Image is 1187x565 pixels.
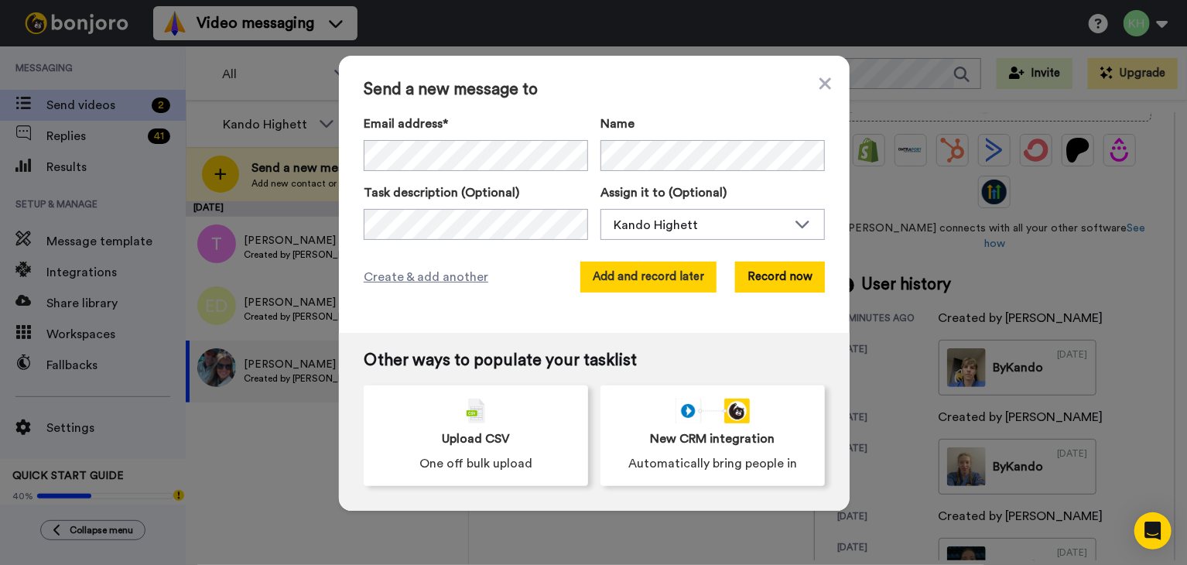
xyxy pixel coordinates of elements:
span: New CRM integration [651,430,775,448]
img: csv-grey.png [467,399,485,423]
label: Assign it to (Optional) [600,183,825,202]
div: animation [676,399,750,423]
span: Create & add another [364,268,488,286]
div: Open Intercom Messenger [1134,512,1172,550]
button: Add and record later [580,262,717,293]
span: Send a new message to [364,80,825,99]
label: Task description (Optional) [364,183,588,202]
span: Upload CSV [442,430,510,448]
span: One off bulk upload [419,454,532,473]
div: Kando Highett [614,216,787,235]
button: Record now [735,262,825,293]
span: Other ways to populate your tasklist [364,351,825,370]
span: Name [600,115,635,133]
span: Automatically bring people in [628,454,797,473]
label: Email address* [364,115,588,133]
